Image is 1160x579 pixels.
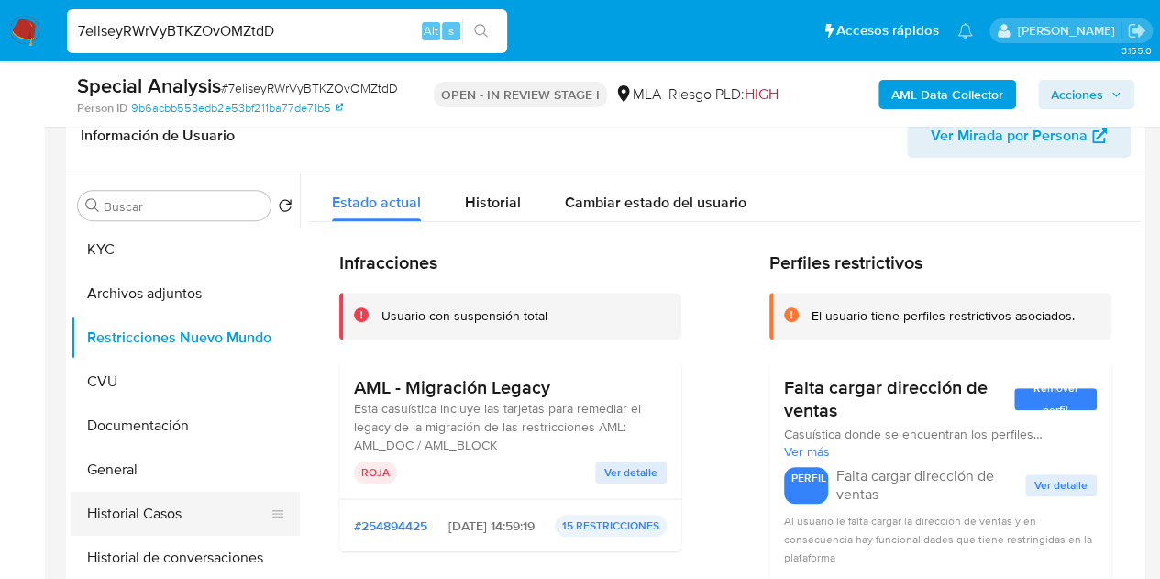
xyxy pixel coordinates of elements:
[104,198,263,215] input: Buscar
[957,23,973,39] a: Notificaciones
[1017,22,1121,39] p: nicolas.fernandezallen@mercadolibre.com
[278,198,293,218] button: Volver al orden por defecto
[85,198,100,213] button: Buscar
[67,19,507,43] input: Buscar usuario o caso...
[462,18,500,44] button: search-icon
[77,71,221,100] b: Special Analysis
[71,360,300,404] button: CVU
[131,100,343,117] a: 9b6acbb553edb2e53bf211ba77de71b5
[931,114,1088,158] span: Ver Mirada por Persona
[891,80,1003,109] b: AML Data Collector
[424,22,438,39] span: Alt
[1127,21,1146,40] a: Salir
[434,82,607,107] p: OPEN - IN REVIEW STAGE I
[836,21,939,40] span: Accesos rápidos
[71,316,300,360] button: Restricciones Nuevo Mundo
[878,80,1016,109] button: AML Data Collector
[71,492,285,536] button: Historial Casos
[71,272,300,316] button: Archivos adjuntos
[71,228,300,272] button: KYC
[1121,43,1151,58] span: 3.155.0
[71,404,300,448] button: Documentación
[221,79,398,97] span: # 7eliseyRWrVyBTKZOvOMZtdD
[614,84,661,105] div: MLA
[71,448,300,492] button: General
[745,84,779,105] span: HIGH
[81,127,235,145] h1: Información de Usuario
[668,84,779,105] span: Riesgo PLD:
[448,22,454,39] span: s
[907,114,1131,158] button: Ver Mirada por Persona
[1038,80,1134,109] button: Acciones
[1051,80,1103,109] span: Acciones
[77,100,127,117] b: Person ID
